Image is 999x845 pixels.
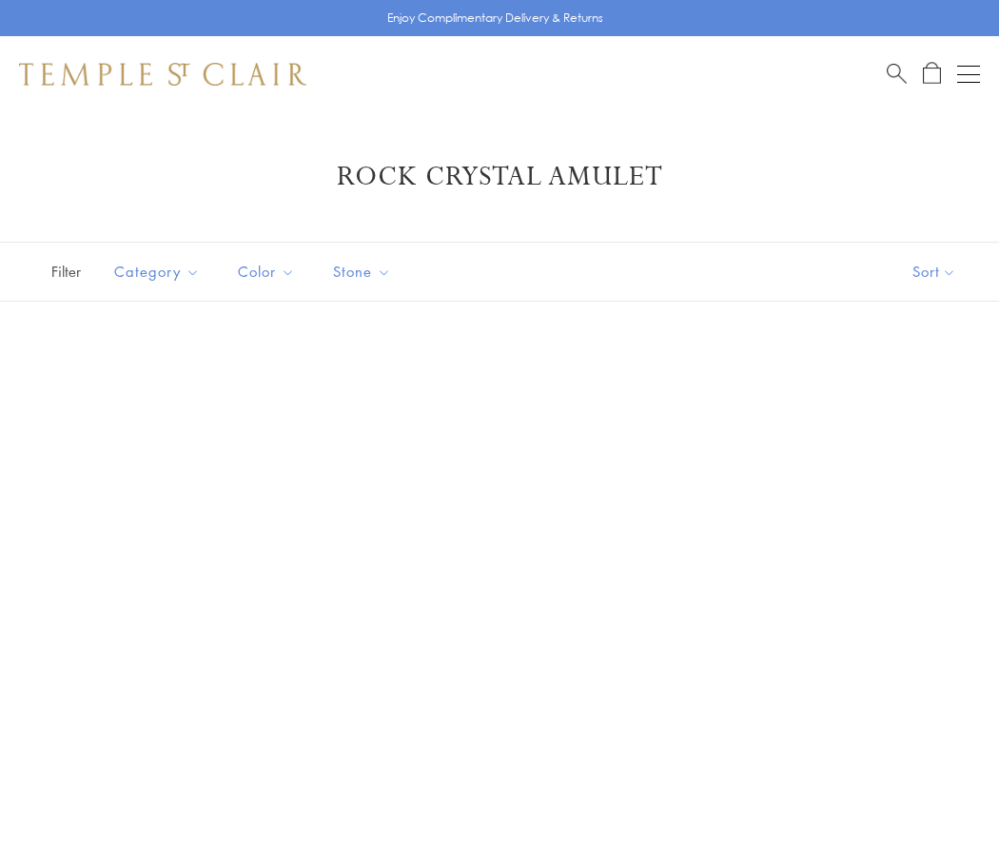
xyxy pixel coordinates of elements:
[100,250,214,293] button: Category
[323,260,405,284] span: Stone
[870,243,999,301] button: Show sort by
[319,250,405,293] button: Stone
[48,160,951,194] h1: Rock Crystal Amulet
[19,63,306,86] img: Temple St. Clair
[387,9,603,28] p: Enjoy Complimentary Delivery & Returns
[105,260,214,284] span: Category
[887,62,907,86] a: Search
[228,260,309,284] span: Color
[923,62,941,86] a: Open Shopping Bag
[957,63,980,86] button: Open navigation
[224,250,309,293] button: Color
